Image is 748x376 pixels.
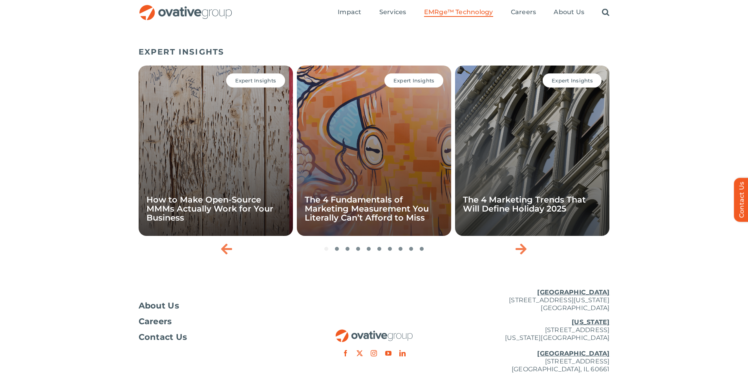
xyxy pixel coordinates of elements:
span: Careers [139,318,172,325]
a: youtube [385,350,391,356]
a: facebook [342,350,349,356]
span: About Us [139,302,179,310]
a: How to Make Open-Source MMMs Actually Work for Your Business [146,195,273,223]
span: EMRge™ Technology [424,8,493,16]
a: Services [379,8,406,17]
u: [GEOGRAPHIC_DATA] [537,350,609,357]
div: 1 / 10 [139,66,293,236]
a: Impact [338,8,361,17]
span: Go to slide 3 [346,247,349,251]
span: Go to slide 10 [420,247,424,251]
span: Contact Us [139,333,187,341]
a: EMRge™ Technology [424,8,493,17]
a: Contact Us [139,333,296,341]
span: Go to slide 6 [377,247,381,251]
span: Services [379,8,406,16]
a: The 4 Fundamentals of Marketing Measurement You Literally Can’t Afford to Miss [305,195,429,223]
span: Go to slide 9 [409,247,413,251]
span: Go to slide 7 [388,247,392,251]
span: About Us [554,8,584,16]
a: About Us [554,8,584,17]
a: Careers [139,318,296,325]
a: About Us [139,302,296,310]
u: [GEOGRAPHIC_DATA] [537,288,609,296]
span: Go to slide 4 [356,247,360,251]
a: OG_Full_horizontal_RGB [335,329,413,336]
a: instagram [371,350,377,356]
a: The 4 Marketing Trends That Will Define Holiday 2025 [463,195,586,214]
a: Search [602,8,609,17]
div: 3 / 10 [455,66,609,236]
h5: EXPERT INSIGHTS [139,47,610,57]
span: Go to slide 2 [335,247,339,251]
span: Go to slide 1 [324,247,328,251]
span: Go to slide 8 [399,247,402,251]
a: OG_Full_horizontal_RGB [139,4,233,11]
p: [STREET_ADDRESS] [US_STATE][GEOGRAPHIC_DATA] [STREET_ADDRESS] [GEOGRAPHIC_DATA], IL 60661 [453,318,610,373]
div: Next slide [512,239,531,259]
span: Careers [511,8,536,16]
div: Previous slide [217,239,237,259]
a: Careers [511,8,536,17]
p: [STREET_ADDRESS][US_STATE] [GEOGRAPHIC_DATA] [453,288,610,312]
a: twitter [357,350,363,356]
u: [US_STATE] [572,318,609,326]
span: Impact [338,8,361,16]
nav: Footer Menu [139,302,296,341]
div: 2 / 10 [297,66,451,236]
a: linkedin [399,350,406,356]
span: Go to slide 5 [367,247,371,251]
